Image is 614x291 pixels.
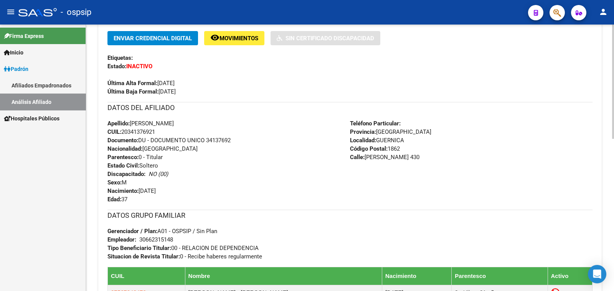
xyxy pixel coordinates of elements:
span: 00 - RELACION DE DEPENDENCIA [107,245,259,252]
span: DU - DOCUMENTO UNICO 34137692 [107,137,231,144]
mat-icon: person [599,7,608,16]
mat-icon: remove_red_eye [210,33,220,42]
span: GUERNICA [350,137,404,144]
span: Movimientos [220,35,258,42]
h3: DATOS DEL AFILIADO [107,102,593,113]
th: CUIL [108,267,185,285]
span: Hospitales Públicos [4,114,59,123]
span: 1862 [350,145,400,152]
span: Sin Certificado Discapacidad [286,35,374,42]
strong: Provincia: [350,128,376,135]
strong: Teléfono Particular: [350,120,401,127]
strong: Edad: [107,196,121,203]
strong: Calle: [350,154,365,161]
strong: Empleador: [107,236,136,243]
span: [PERSON_NAME] [107,120,174,127]
strong: Código Postal: [350,145,388,152]
span: [GEOGRAPHIC_DATA] [350,128,431,135]
span: 0 - Titular [107,154,163,161]
div: Open Intercom Messenger [588,265,606,283]
strong: Parentesco: [107,154,139,161]
span: Firma Express [4,32,44,40]
strong: Localidad: [350,137,376,144]
strong: Última Baja Formal: [107,88,158,95]
th: Parentesco [452,267,548,285]
strong: Sexo: [107,179,122,186]
span: - ospsip [61,4,91,21]
strong: Nacimiento: [107,187,139,194]
span: 0 - Recibe haberes regularmente [107,253,262,260]
i: NO (00) [149,171,168,178]
th: Activo [548,267,593,285]
strong: Última Alta Formal: [107,80,157,87]
span: Enviar Credencial Digital [114,35,192,42]
strong: Nacionalidad: [107,145,142,152]
strong: Situacion de Revista Titular: [107,253,180,260]
button: Enviar Credencial Digital [107,31,198,45]
strong: Discapacitado: [107,171,145,178]
span: Soltero [107,162,158,169]
span: Inicio [4,48,23,57]
strong: Gerenciador / Plan: [107,228,157,235]
strong: Etiquetas: [107,54,133,61]
strong: Tipo Beneficiario Titular: [107,245,171,252]
strong: INACTIVO [126,63,152,70]
span: Padrón [4,65,28,73]
span: [DATE] [107,187,156,194]
div: 30662315148 [139,235,173,244]
span: 37 [107,196,127,203]
strong: Estado: [107,63,126,70]
span: M [107,179,127,186]
th: Nacimiento [382,267,451,285]
button: Movimientos [204,31,264,45]
strong: Estado Civil: [107,162,139,169]
span: [DATE] [107,88,176,95]
span: [GEOGRAPHIC_DATA] [107,145,198,152]
strong: CUIL: [107,128,121,135]
strong: Apellido: [107,120,130,127]
th: Nombre [185,267,382,285]
strong: Documento: [107,137,138,144]
span: [DATE] [107,80,175,87]
button: Sin Certificado Discapacidad [271,31,380,45]
span: [PERSON_NAME] 430 [350,154,419,161]
h3: DATOS GRUPO FAMILIAR [107,210,593,221]
span: A01 - OSPSIP / Sin Plan [107,228,217,235]
span: 20341376921 [107,128,155,135]
mat-icon: menu [6,7,15,16]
